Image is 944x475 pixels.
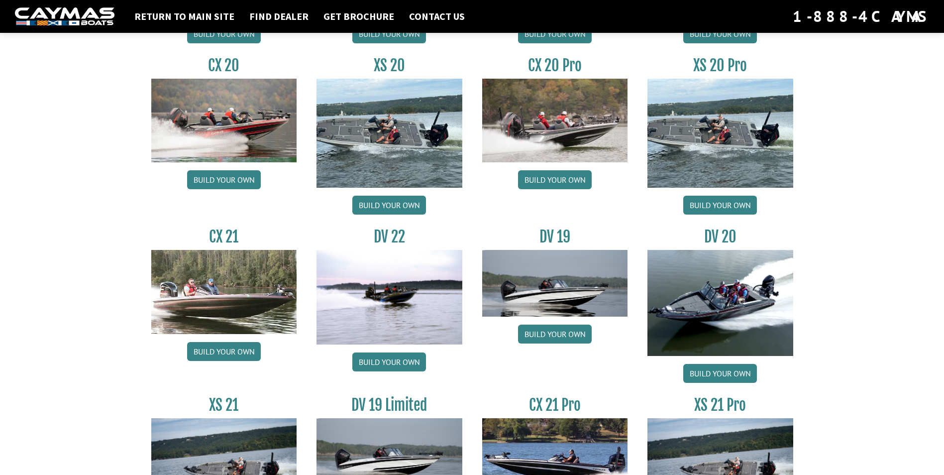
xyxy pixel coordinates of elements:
[151,250,297,334] img: CX21_thumb.jpg
[15,7,114,26] img: white-logo-c9c8dbefe5ff5ceceb0f0178aa75bf4bb51f6bca0971e226c86eb53dfe498488.png
[352,196,426,215] a: Build your own
[482,250,628,317] img: dv-19-ban_from_website_for_caymas_connect.png
[187,342,261,361] a: Build your own
[683,24,757,43] a: Build your own
[244,10,314,23] a: Find Dealer
[482,56,628,75] h3: CX 20 Pro
[647,56,793,75] h3: XS 20 Pro
[129,10,239,23] a: Return to main site
[683,196,757,215] a: Build your own
[482,228,628,246] h3: DV 19
[316,228,462,246] h3: DV 22
[318,10,399,23] a: Get Brochure
[151,56,297,75] h3: CX 20
[316,396,462,414] h3: DV 19 Limited
[647,228,793,246] h3: DV 20
[482,396,628,414] h3: CX 21 Pro
[683,364,757,383] a: Build your own
[151,79,297,162] img: CX-20_thumbnail.jpg
[647,79,793,188] img: XS_20_resized.jpg
[187,24,261,43] a: Build your own
[151,228,297,246] h3: CX 21
[316,250,462,345] img: DV22_original_motor_cropped_for_caymas_connect.jpg
[316,56,462,75] h3: XS 20
[352,353,426,371] a: Build your own
[518,325,592,344] a: Build your own
[482,79,628,162] img: CX-20Pro_thumbnail.jpg
[518,24,592,43] a: Build your own
[518,170,592,189] a: Build your own
[647,396,793,414] h3: XS 21 Pro
[316,79,462,188] img: XS_20_resized.jpg
[187,170,261,189] a: Build your own
[647,250,793,356] img: DV_20_from_website_for_caymas_connect.png
[404,10,470,23] a: Contact Us
[352,24,426,43] a: Build your own
[793,5,929,27] div: 1-888-4CAYMAS
[151,396,297,414] h3: XS 21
